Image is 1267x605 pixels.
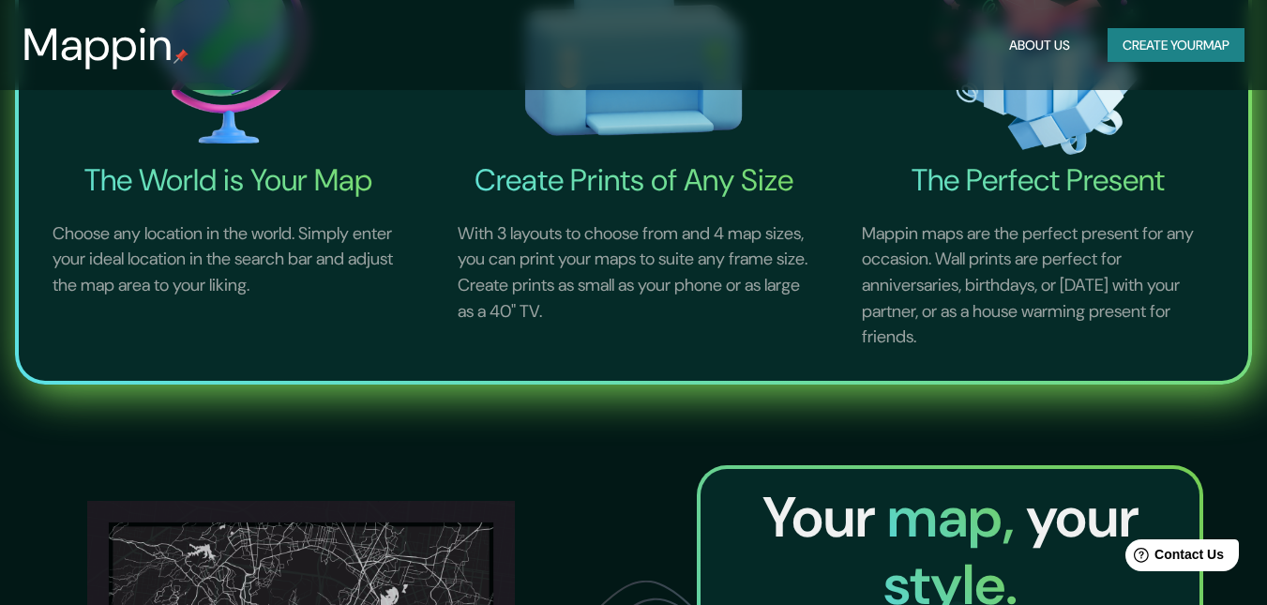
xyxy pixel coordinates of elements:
h4: The World is Your Map [30,161,428,199]
iframe: Help widget launcher [1100,532,1246,584]
p: With 3 layouts to choose from and 4 map sizes, you can print your maps to suite any frame size. C... [435,199,833,347]
h4: Create Prints of Any Size [435,161,833,199]
img: mappin-pin [173,49,189,64]
button: About Us [1002,28,1078,63]
h4: The Perfect Present [839,161,1237,199]
span: map, [887,480,1026,554]
h3: Mappin [23,19,173,71]
p: Mappin maps are the perfect present for any occasion. Wall prints are perfect for anniversaries, ... [839,199,1237,373]
p: Choose any location in the world. Simply enter your ideal location in the search bar and adjust t... [30,199,428,322]
button: Create yourmap [1108,28,1244,63]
